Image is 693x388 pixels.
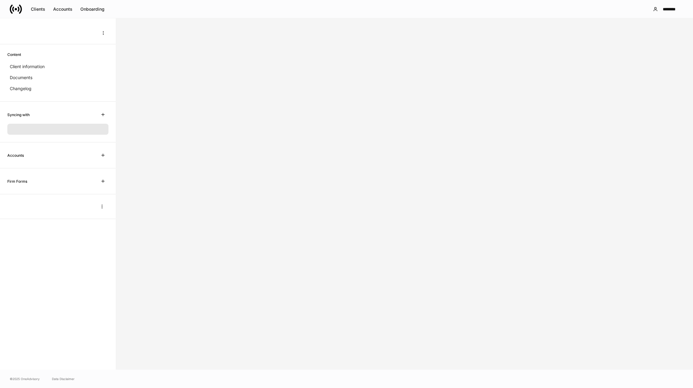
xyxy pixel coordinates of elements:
[7,152,24,158] h6: Accounts
[10,75,32,81] p: Documents
[10,86,31,92] p: Changelog
[31,7,45,11] div: Clients
[53,7,72,11] div: Accounts
[10,64,45,70] p: Client information
[80,7,105,11] div: Onboarding
[7,52,21,57] h6: Content
[7,178,27,184] h6: Firm Forms
[7,72,108,83] a: Documents
[10,376,40,381] span: © 2025 OneAdvisory
[7,61,108,72] a: Client information
[52,376,75,381] a: Data Disclaimer
[27,4,49,14] button: Clients
[76,4,108,14] button: Onboarding
[49,4,76,14] button: Accounts
[7,83,108,94] a: Changelog
[7,112,30,118] h6: Syncing with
